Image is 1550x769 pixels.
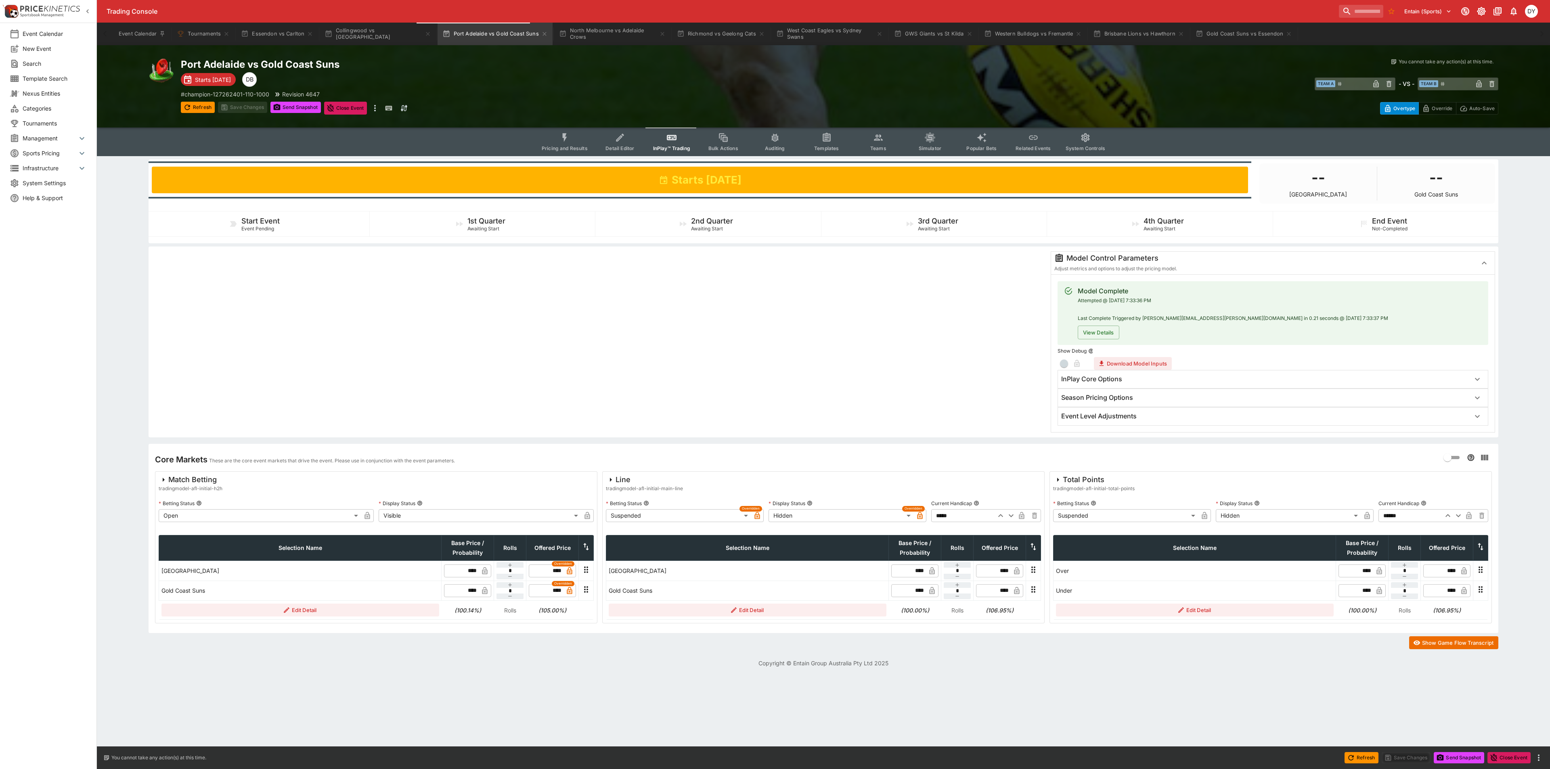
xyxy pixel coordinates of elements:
[1429,167,1443,188] h1: --
[442,535,494,561] th: Base Price / Probability
[889,535,941,561] th: Base Price / Probability
[181,102,215,113] button: Refresh
[1487,752,1531,763] button: Close Event
[1490,4,1505,19] button: Documentation
[444,606,492,614] h6: (100.14%)
[159,561,442,581] td: [GEOGRAPHIC_DATA]
[241,226,274,232] span: Event Pending
[1399,58,1493,65] p: You cannot take any action(s) at this time.
[379,500,415,507] p: Display Status
[672,23,770,45] button: Richmond vs Geelong Cats
[1216,500,1253,507] p: Display Status
[606,500,642,507] p: Betting Status
[542,145,588,151] span: Pricing and Results
[23,164,77,172] span: Infrastructure
[1254,500,1260,506] button: Display Status
[708,145,738,151] span: Bulk Actions
[379,509,581,522] div: Visible
[236,23,318,45] button: Essendon vs Carlton
[891,606,939,614] h6: (100.00%)
[1414,191,1458,197] p: Gold Coast Suns
[1421,535,1473,561] th: Offered Price
[1399,5,1456,18] button: Select Tenant
[807,500,813,506] button: Display Status
[107,7,1336,16] div: Trading Console
[1423,606,1471,614] h6: (106.95%)
[653,145,690,151] span: InPlay™ Trading
[1419,80,1438,87] span: Team B
[149,58,174,84] img: australian_rules.png
[161,604,439,616] button: Edit Detail
[1144,216,1184,226] h5: 4th Quarter
[181,58,840,71] h2: Copy To Clipboard
[282,90,320,98] p: Revision 4647
[691,216,733,226] h5: 2nd Quarter
[181,90,269,98] p: Copy To Clipboard
[467,226,499,232] span: Awaiting Start
[1380,102,1498,115] div: Start From
[1191,23,1297,45] button: Gold Coast Suns vs Essendon
[1061,412,1137,420] h6: Event Level Adjustments
[814,145,839,151] span: Templates
[159,485,222,493] span: tradingmodel-afl-initial-h2h
[605,145,634,151] span: Detail Editor
[771,23,888,45] button: West Coast Eagles vs Sydney Swans
[672,173,741,187] h1: Starts [DATE]
[320,23,436,45] button: Collingwood vs [GEOGRAPHIC_DATA]
[606,485,683,493] span: tradingmodel-afl-initial-main-line
[1380,102,1419,115] button: Overtype
[23,179,87,187] span: System Settings
[23,59,87,68] span: Search
[974,500,979,506] button: Current Handicap
[1289,191,1347,197] p: [GEOGRAPHIC_DATA]
[526,535,579,561] th: Offered Price
[1091,500,1096,506] button: Betting Status
[1338,606,1386,614] h6: (100.00%)
[494,535,526,561] th: Rolls
[979,23,1087,45] button: Western Bulldogs vs Fremantle
[1418,102,1456,115] button: Override
[1421,500,1426,506] button: Current Handicap
[1054,535,1336,561] th: Selection Name
[1385,5,1398,18] button: No Bookmarks
[23,194,87,202] span: Help & Support
[2,3,19,19] img: PriceKinetics Logo
[769,509,913,522] div: Hidden
[172,23,235,45] button: Tournaments
[195,75,231,84] p: Starts [DATE]
[111,754,206,761] p: You cannot take any action(s) at this time.
[1078,297,1388,321] span: Attempted @ [DATE] 7:33:36 PM Last Complete Triggered by [PERSON_NAME][EMAIL_ADDRESS][PERSON_NAME...
[606,509,751,522] div: Suspended
[159,475,222,485] div: Match Betting
[765,145,785,151] span: Auditing
[905,506,922,511] span: Overridden
[554,23,670,45] button: North Melbourne vs Adelaide Crows
[1061,375,1122,383] h6: InPlay Core Options
[1372,226,1408,232] span: Not-Completed
[370,102,380,115] button: more
[114,23,170,45] button: Event Calendar
[159,535,442,561] th: Selection Name
[1434,752,1484,763] button: Send Snapshot
[159,509,361,522] div: Open
[1061,393,1133,402] h6: Season Pricing Options
[270,102,321,113] button: Send Snapshot
[1458,4,1472,19] button: Connected to PK
[159,581,442,600] td: Gold Coast Suns
[1078,286,1388,296] div: Model Complete
[1339,5,1383,18] input: search
[1378,500,1419,507] p: Current Handicap
[23,44,87,53] span: New Event
[941,535,974,561] th: Rolls
[1316,80,1335,87] span: Team A
[1506,4,1521,19] button: Notifications
[1456,102,1498,115] button: Auto-Save
[1053,500,1089,507] p: Betting Status
[1336,535,1389,561] th: Base Price / Probability
[1088,23,1189,45] button: Brisbane Lions vs Hawthorn
[1409,636,1498,649] button: Show Game Flow Transcript
[438,23,552,45] button: Port Adelaide vs Gold Coast Suns
[1088,348,1094,354] button: Show Debug
[1054,265,1177,272] span: Adjust metrics and options to adjust the pricing model.
[918,216,958,226] h5: 3rd Quarter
